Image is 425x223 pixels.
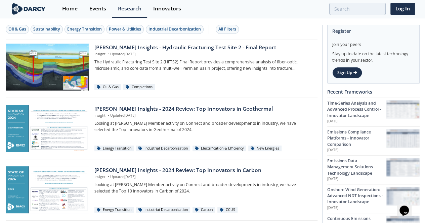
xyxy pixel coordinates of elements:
[193,207,215,213] div: Carbon
[107,113,110,118] span: •
[31,25,63,34] button: Sustainability
[10,3,47,15] img: logo-wide.svg
[327,126,420,155] a: Emissions Compliance Platforms - Innovator Comparison [DATE] Emissions Compliance Platforms - Inn...
[94,166,312,174] div: [PERSON_NAME] Insights - 2024 Review: Top Innovators in Carbon
[118,6,141,11] div: Research
[94,113,312,118] p: Insight Updated [DATE]
[248,146,282,152] div: New Energies
[218,26,236,32] div: All Filters
[67,26,102,32] div: Energy Transition
[153,6,181,11] div: Innovators
[332,48,415,63] div: Stay up to date on the latest technology trends in your sector.
[6,44,317,91] a: Darcy Insights - Hydraulic Fracturing Test Site 2 - Final Report preview [PERSON_NAME] Insights -...
[327,129,386,148] div: Emissions Compliance Platforms - Innovator Comparison
[327,184,420,213] a: Onshore Wind Generation: Advanced NDT Inspections - Innovator Landscape [DATE] Onshore Wind Gener...
[107,174,110,179] span: •
[148,26,201,32] div: Industrial Decarbonization
[193,146,246,152] div: Electrification & Efficiency
[136,146,190,152] div: Industrial Decarbonization
[94,146,134,152] div: Energy Transition
[327,119,386,124] p: [DATE]
[62,6,78,11] div: Home
[94,174,312,180] p: Insight Updated [DATE]
[329,3,386,15] input: Advanced Search
[94,182,312,194] p: Looking at [PERSON_NAME] Member activity on Connect and broader developments in industry, we have...
[109,26,141,32] div: Power & Utilities
[327,100,386,119] div: Time-Series Analysis and Advanced Process Control - Innovator Landscape
[123,84,155,90] div: Completions
[332,37,415,48] div: Join your peers
[146,25,204,34] button: Industrial Decarbonization
[217,207,238,213] div: CCUS
[8,26,26,32] div: Oil & Gas
[332,25,415,37] div: Register
[106,25,144,34] button: Power & Utilities
[327,176,386,182] p: [DATE]
[107,52,110,56] span: •
[65,25,104,34] button: Energy Transition
[327,187,386,205] div: Onshore Wind Generation: Advanced NDT Inspections - Innovator Landscape
[33,26,60,32] div: Sustainability
[94,207,134,213] div: Energy Transition
[327,158,386,176] div: Emissions Data Management Solutions - Technology Landscape
[6,25,29,34] button: Oil & Gas
[216,25,239,34] button: All Filters
[136,207,190,213] div: Industrial Decarbonization
[94,105,312,113] div: [PERSON_NAME] Insights - 2024 Review: Top Innovators in Geothermal
[327,155,420,184] a: Emissions Data Management Solutions - Technology Landscape [DATE] Emissions Data Management Solut...
[94,44,312,52] div: [PERSON_NAME] Insights - Hydraulic Fracturing Test Site 2 - Final Report
[327,98,420,126] a: Time-Series Analysis and Advanced Process Control - Innovator Landscape [DATE] Time-Series Analys...
[397,196,418,216] iframe: chat widget
[94,59,312,71] p: The Hydraulic Fracturing Test Site 2 (HFTS2) Final Report provides a comprehensive analysis of fi...
[94,84,121,90] div: Oil & Gas
[94,120,312,133] p: Looking at [PERSON_NAME] Member activity on Connect and broader developments in industry, we have...
[327,86,420,98] div: Recent Frameworks
[6,105,317,152] a: Darcy Insights - 2024 Review: Top Innovators in Geothermal preview [PERSON_NAME] Insights - 2024 ...
[327,205,386,211] p: [DATE]
[89,6,106,11] div: Events
[332,67,362,78] a: Sign Up
[6,166,317,213] a: Darcy Insights - 2024 Review: Top Innovators in Carbon preview [PERSON_NAME] Insights - 2024 Revi...
[327,148,386,153] p: [DATE]
[94,52,312,57] p: Insight Updated [DATE]
[390,3,415,15] a: Log In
